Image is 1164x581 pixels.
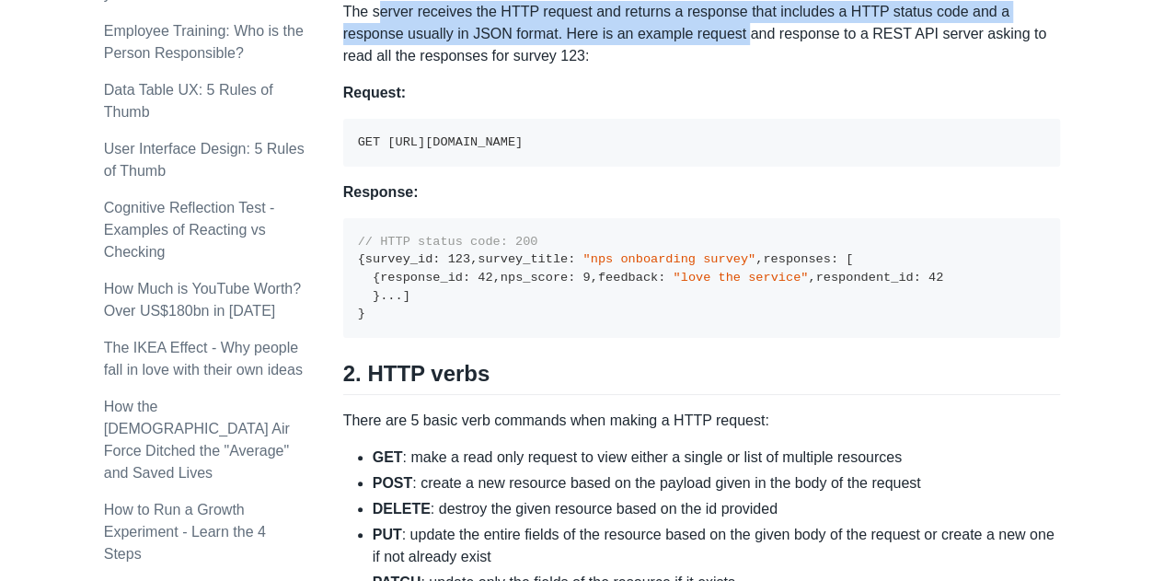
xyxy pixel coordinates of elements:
span: , [493,271,501,285]
a: User Interface Design: 5 Rules of Thumb [104,141,305,179]
a: How Much is YouTube Worth? Over US$180bn in [DATE] [104,281,301,319]
a: The IKEA Effect - Why people fall in love with their own ideas [104,340,303,378]
span: : [568,271,575,285]
span: : [831,252,838,266]
a: How the [DEMOGRAPHIC_DATA] Air Force Ditched the "Average" and Saved Lives [104,399,290,481]
li: : make a read only request to view either a single or list of multiple resources [373,447,1061,469]
strong: Response: [343,184,419,200]
span: "love the service" [673,271,808,285]
strong: DELETE [373,501,431,517]
h2: 2. HTTP verbs [343,360,1061,395]
li: : create a new resource based on the payload given in the body of the request [373,472,1061,494]
code: survey_id survey_title responses response_id nps_score feedback respondent_id ... [358,235,944,321]
li: : destroy the given resource based on the id provided [373,498,1061,520]
span: , [591,271,598,285]
li: : update the entire fields of the resource based on the given body of the request or create a new... [373,524,1061,568]
span: : [568,252,575,266]
span: "nps onboarding survey" [582,252,755,266]
a: How to Run a Growth Experiment - Learn the 4 Steps [104,502,266,562]
span: , [808,271,815,285]
span: { [373,271,380,285]
p: The server receives the HTTP request and returns a response that includes a HTTP status code and ... [343,1,1061,67]
span: , [470,252,478,266]
span: 123 [448,252,470,266]
p: There are 5 basic verb commands when making a HTTP request: [343,410,1061,432]
span: [ [846,252,853,266]
strong: POST [373,475,413,491]
strong: GET [373,449,403,465]
span: : [658,271,665,285]
span: 42 [478,271,492,285]
span: } [358,307,365,320]
span: , [755,252,763,266]
strong: PUT [373,527,402,542]
span: { [358,252,365,266]
a: Cognitive Reflection Test - Examples of Reacting vs Checking [104,200,275,260]
code: GET [URL][DOMAIN_NAME] [358,135,523,149]
a: Data Table UX: 5 Rules of Thumb [104,82,273,120]
span: 9 [582,271,590,285]
span: : [463,271,470,285]
span: // HTTP status code: 200 [358,235,538,249]
strong: Request: [343,85,406,100]
span: 42 [928,271,943,285]
span: : [913,271,920,285]
a: Employee Training: Who is the Person Responsible? [104,23,304,61]
span: } [373,289,380,303]
span: : [432,252,440,266]
span: ] [403,289,410,303]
